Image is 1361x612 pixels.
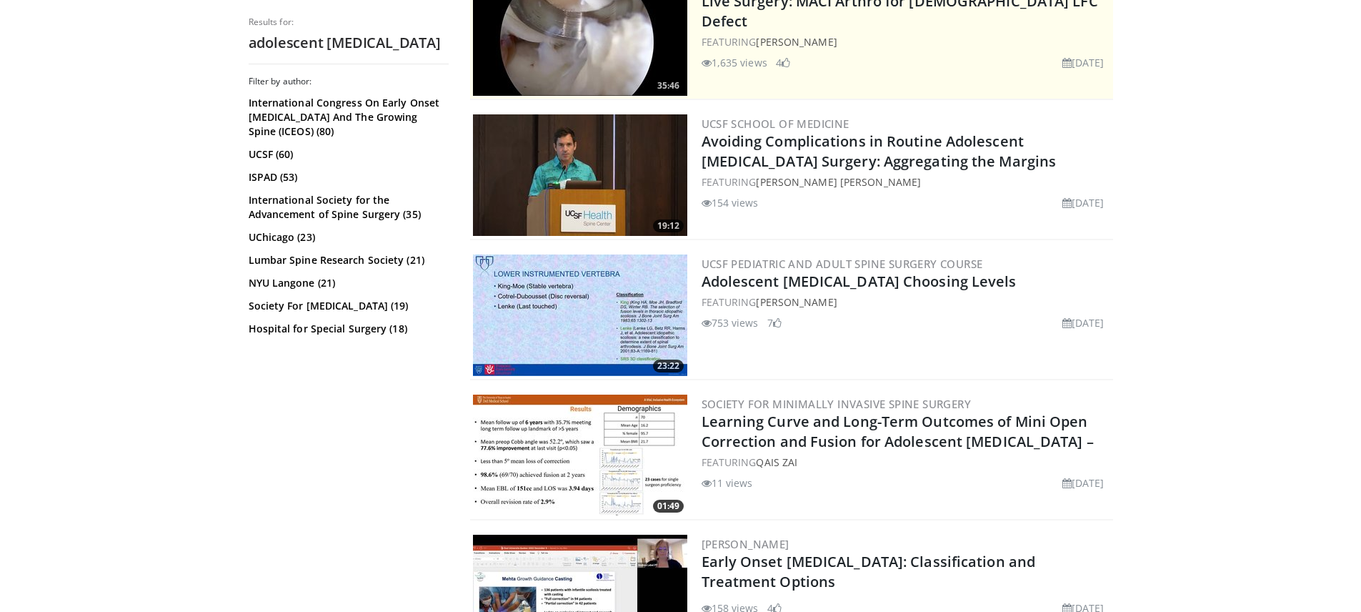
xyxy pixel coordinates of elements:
a: Avoiding Complications in Routine Adolescent [MEDICAL_DATA] Surgery: Aggregating the Margins [702,132,1057,171]
a: UCSF School of Medicine [702,117,849,131]
li: 1,635 views [702,55,767,70]
a: UCSF Pediatric and Adult Spine Surgery Course [702,257,983,271]
a: ISPAD (53) [249,170,445,184]
a: NYU Langone (21) [249,276,445,290]
a: Early Onset [MEDICAL_DATA]: Classification and Treatment Options [702,552,1036,591]
a: 23:22 [473,255,687,376]
span: 01:49 [653,500,684,513]
span: 23:22 [653,360,684,372]
li: [DATE] [1062,55,1105,70]
a: [PERSON_NAME] [PERSON_NAME] [756,175,921,189]
a: [PERSON_NAME] [756,295,837,309]
a: Hospital for Special Surgery (18) [249,322,445,336]
a: 19:12 [473,114,687,236]
li: 11 views [702,475,753,490]
h2: adolescent [MEDICAL_DATA] [249,34,449,52]
a: Learning Curve and Long-Term Outcomes of Mini Open Correction and Fusion for Adolescent [MEDICAL_... [702,412,1094,451]
a: UCSF (60) [249,147,445,162]
li: 4 [776,55,790,70]
li: [DATE] [1062,475,1105,490]
p: Results for: [249,16,449,28]
a: Adolescent [MEDICAL_DATA] Choosing Levels [702,272,1017,291]
a: [PERSON_NAME] [756,35,837,49]
a: Society For [MEDICAL_DATA] (19) [249,299,445,313]
img: 774bd332-245e-400e-9d17-aba8cd3a1c31.300x170_q85_crop-smart_upscale.jpg [473,395,687,516]
a: International Society for the Advancement of Spine Surgery (35) [249,193,445,222]
li: 154 views [702,195,759,210]
img: ed616187-ea03-4cda-8a89-ae23bc489dc8.300x170_q85_crop-smart_upscale.jpg [473,114,687,236]
div: FEATURING [702,174,1110,189]
a: [PERSON_NAME] [702,537,789,551]
a: Lumbar Spine Research Society (21) [249,253,445,267]
a: 01:49 [473,395,687,516]
div: FEATURING [702,455,1110,470]
h3: Filter by author: [249,76,449,87]
img: ebfd8b59-614f-4aa8-be3f-fbb0f6126f42.300x170_q85_crop-smart_upscale.jpg [473,255,687,376]
div: FEATURING [702,295,1110,310]
a: Qais Zai [756,455,797,469]
a: International Congress On Early Onset [MEDICAL_DATA] And The Growing Spine (ICEOS) (80) [249,96,445,139]
a: Society for Minimally Invasive Spine Surgery [702,397,972,411]
li: [DATE] [1062,195,1105,210]
li: [DATE] [1062,315,1105,330]
li: 753 views [702,315,759,330]
div: FEATURING [702,34,1110,49]
a: UChicago (23) [249,230,445,245]
span: 35:46 [653,79,684,92]
span: 19:12 [653,219,684,232]
li: 7 [767,315,782,330]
